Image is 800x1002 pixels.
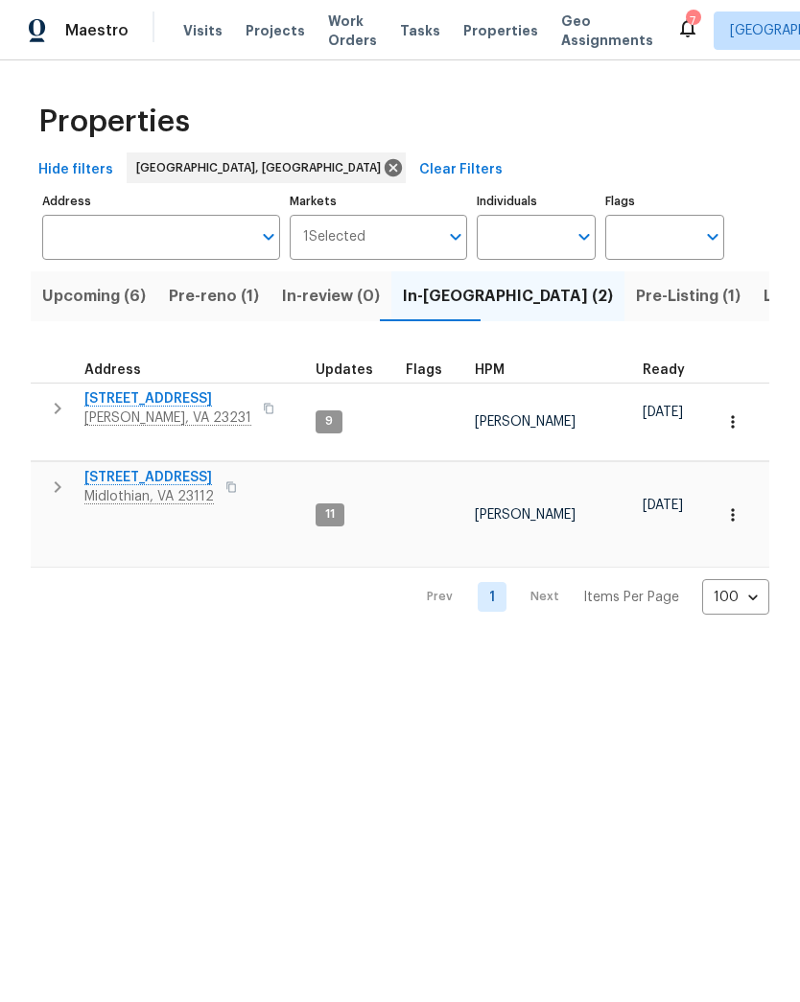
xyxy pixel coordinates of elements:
span: Tasks [400,24,440,37]
button: Open [571,223,598,250]
label: Address [42,196,280,207]
span: [DATE] [643,499,683,512]
span: Visits [183,21,223,40]
div: [GEOGRAPHIC_DATA], [GEOGRAPHIC_DATA] [127,152,406,183]
span: Geo Assignments [561,12,653,50]
button: Clear Filters [412,152,510,188]
button: Open [442,223,469,250]
span: Clear Filters [419,158,503,182]
span: 9 [318,413,341,430]
span: [PERSON_NAME] [475,415,576,429]
span: Pre-reno (1) [169,283,259,310]
span: 1 Selected [303,229,365,245]
span: In-review (0) [282,283,380,310]
button: Open [255,223,282,250]
label: Markets [290,196,468,207]
span: Work Orders [328,12,377,50]
span: Flags [406,363,442,377]
span: Properties [463,21,538,40]
label: Individuals [477,196,596,207]
span: Updates [316,363,373,377]
div: 7 [686,12,699,31]
span: In-[GEOGRAPHIC_DATA] (2) [403,283,613,310]
span: [GEOGRAPHIC_DATA], [GEOGRAPHIC_DATA] [136,158,388,177]
span: 11 [318,506,342,523]
span: Maestro [65,21,129,40]
button: Hide filters [31,152,121,188]
span: Hide filters [38,158,113,182]
nav: Pagination Navigation [409,579,769,615]
span: Pre-Listing (1) [636,283,741,310]
button: Open [699,223,726,250]
span: Projects [246,21,305,40]
a: Goto page 1 [478,582,506,612]
div: 100 [702,572,769,622]
div: Earliest renovation start date (first business day after COE or Checkout) [643,363,702,377]
p: Items Per Page [583,588,679,607]
span: [DATE] [643,406,683,419]
span: HPM [475,363,505,377]
span: Upcoming (6) [42,283,146,310]
span: Address [84,363,141,377]
span: Properties [38,112,190,131]
span: Ready [643,363,685,377]
span: [PERSON_NAME] [475,508,576,522]
label: Flags [605,196,724,207]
